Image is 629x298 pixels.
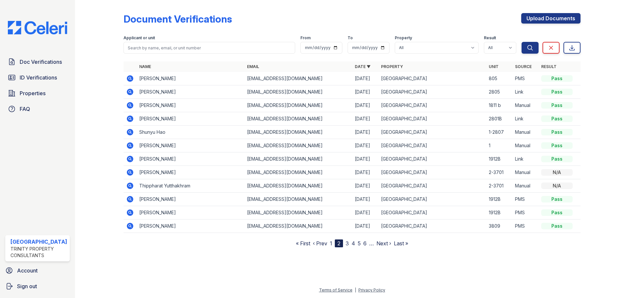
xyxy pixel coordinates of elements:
a: Source [515,64,532,69]
span: Doc Verifications [20,58,62,66]
td: [PERSON_NAME] [137,206,244,219]
td: Manual [512,99,539,112]
td: [GEOGRAPHIC_DATA] [378,219,486,233]
div: Document Verifications [124,13,232,25]
div: Pass [541,223,573,229]
td: [EMAIL_ADDRESS][DOMAIN_NAME] [244,99,352,112]
td: [EMAIL_ADDRESS][DOMAIN_NAME] [244,85,352,99]
td: Link [512,85,539,99]
td: [PERSON_NAME] [137,112,244,126]
td: [DATE] [352,139,378,152]
td: [GEOGRAPHIC_DATA] [378,139,486,152]
a: Next › [376,240,391,247]
div: Pass [541,89,573,95]
td: [DATE] [352,126,378,139]
td: [GEOGRAPHIC_DATA] [378,193,486,206]
a: FAQ [5,102,70,115]
td: [EMAIL_ADDRESS][DOMAIN_NAME] [244,112,352,126]
td: Manual [512,179,539,193]
a: 3 [346,240,349,247]
td: Shunyu Hao [137,126,244,139]
div: 2 [335,239,343,247]
div: Pass [541,196,573,202]
div: N/A [541,169,573,176]
td: 2801B [486,112,512,126]
div: Pass [541,129,573,135]
a: Name [139,64,151,69]
td: [GEOGRAPHIC_DATA] [378,206,486,219]
td: [GEOGRAPHIC_DATA] [378,126,486,139]
a: Property [381,64,403,69]
a: Sign out [3,280,72,293]
a: Upload Documents [521,13,581,24]
td: [DATE] [352,193,378,206]
td: [DATE] [352,112,378,126]
td: [EMAIL_ADDRESS][DOMAIN_NAME] [244,126,352,139]
td: 1-2807 [486,126,512,139]
div: Pass [541,115,573,122]
span: Account [17,267,38,274]
a: ID Verifications [5,71,70,84]
td: Manual [512,166,539,179]
a: Result [541,64,557,69]
div: Pass [541,142,573,149]
td: 1912B [486,206,512,219]
td: [EMAIL_ADDRESS][DOMAIN_NAME] [244,179,352,193]
label: Property [395,35,412,41]
td: [DATE] [352,152,378,166]
a: Privacy Policy [358,288,385,292]
td: [EMAIL_ADDRESS][DOMAIN_NAME] [244,72,352,85]
span: FAQ [20,105,30,113]
td: [PERSON_NAME] [137,99,244,112]
td: [GEOGRAPHIC_DATA] [378,112,486,126]
span: ID Verifications [20,74,57,81]
a: 4 [352,240,355,247]
div: Pass [541,209,573,216]
td: Thippharat Yutthakhram [137,179,244,193]
td: [DATE] [352,206,378,219]
td: [GEOGRAPHIC_DATA] [378,72,486,85]
label: Result [484,35,496,41]
label: From [300,35,311,41]
a: Date ▼ [355,64,371,69]
a: 6 [363,240,367,247]
div: N/A [541,183,573,189]
td: 1811 b [486,99,512,112]
a: 1 [330,240,332,247]
td: Manual [512,126,539,139]
label: To [348,35,353,41]
div: [GEOGRAPHIC_DATA] [10,238,67,246]
td: [DATE] [352,99,378,112]
img: CE_Logo_Blue-a8612792a0a2168367f1c8372b55b34899dd931a85d93a1a3d3e32e68fde9ad4.png [3,21,72,34]
td: [PERSON_NAME] [137,193,244,206]
div: Trinity Property Consultants [10,246,67,259]
a: 5 [358,240,361,247]
td: PMS [512,193,539,206]
a: Properties [5,87,70,100]
td: Link [512,152,539,166]
a: Unit [489,64,499,69]
td: 2-3701 [486,166,512,179]
td: [PERSON_NAME] [137,219,244,233]
div: | [355,288,356,292]
td: [DATE] [352,166,378,179]
label: Applicant or unit [124,35,155,41]
td: 2-3701 [486,179,512,193]
span: Sign out [17,282,37,290]
td: Link [512,112,539,126]
td: [DATE] [352,72,378,85]
a: Doc Verifications [5,55,70,68]
td: [EMAIL_ADDRESS][DOMAIN_NAME] [244,193,352,206]
td: [EMAIL_ADDRESS][DOMAIN_NAME] [244,139,352,152]
a: « First [296,240,310,247]
td: [PERSON_NAME] [137,166,244,179]
td: [DATE] [352,85,378,99]
td: [PERSON_NAME] [137,72,244,85]
td: Manual [512,139,539,152]
td: [GEOGRAPHIC_DATA] [378,179,486,193]
div: Pass [541,102,573,109]
td: [EMAIL_ADDRESS][DOMAIN_NAME] [244,219,352,233]
td: PMS [512,206,539,219]
td: [EMAIL_ADDRESS][DOMAIN_NAME] [244,152,352,166]
td: [GEOGRAPHIC_DATA] [378,99,486,112]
